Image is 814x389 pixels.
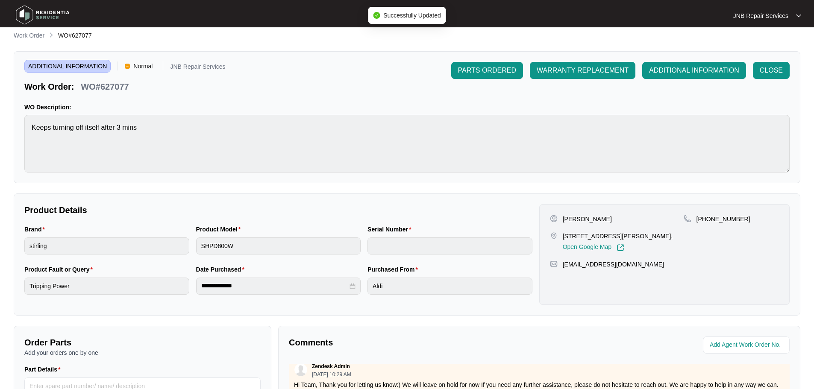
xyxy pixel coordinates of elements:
[312,372,351,377] p: [DATE] 10:29 AM
[550,215,558,222] img: user-pin
[537,65,629,76] span: WARRANTY REPLACEMENT
[13,2,73,28] img: residentia service logo
[48,32,55,38] img: chevron-right
[550,260,558,268] img: map-pin
[649,65,739,76] span: ADDITIONAL INFORMATION
[24,336,261,348] p: Order Parts
[24,60,111,73] span: ADDITIONAL INFORMATION
[383,12,441,19] span: Successfully Updated
[760,65,783,76] span: CLOSE
[130,60,156,73] span: Normal
[24,365,64,374] label: Part Details
[289,336,533,348] p: Comments
[24,225,48,234] label: Brand
[196,225,244,234] label: Product Model
[170,64,225,73] p: JNB Repair Services
[530,62,635,79] button: WARRANTY REPLACEMENT
[24,204,532,216] p: Product Details
[24,348,261,357] p: Add your orders one by one
[24,237,189,254] input: Brand
[373,12,380,19] span: check-circle
[196,237,361,254] input: Product Model
[733,12,788,20] p: JNB Repair Services
[563,244,624,252] a: Open Google Map
[617,244,624,252] img: Link-External
[642,62,746,79] button: ADDITIONAL INFORMATION
[367,278,532,295] input: Purchased From
[458,65,516,76] span: PARTS ORDERED
[710,340,785,350] input: Add Agent Work Order No.
[550,232,558,240] img: map-pin
[367,225,414,234] label: Serial Number
[201,281,348,290] input: Date Purchased
[367,265,421,274] label: Purchased From
[684,215,691,222] img: map-pin
[696,215,750,223] p: [PHONE_NUMBER]
[81,81,129,93] p: WO#627077
[24,81,74,93] p: Work Order:
[563,260,664,269] p: [EMAIL_ADDRESS][DOMAIN_NAME]
[58,32,92,39] span: WO#627077
[294,363,307,376] img: user.svg
[563,232,673,240] p: [STREET_ADDRESS][PERSON_NAME],
[563,215,612,223] p: [PERSON_NAME]
[12,31,46,41] a: Work Order
[24,103,790,111] p: WO Description:
[312,363,350,370] p: Zendesk Admin
[796,14,801,18] img: dropdown arrow
[451,62,523,79] button: PARTS ORDERED
[367,237,532,254] input: Serial Number
[196,265,248,274] label: Date Purchased
[14,31,44,40] p: Work Order
[753,62,790,79] button: CLOSE
[24,115,790,173] textarea: Keeps turning off itself after 3 mins
[24,278,189,295] input: Product Fault or Query
[125,64,130,69] img: Vercel Logo
[24,265,96,274] label: Product Fault or Query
